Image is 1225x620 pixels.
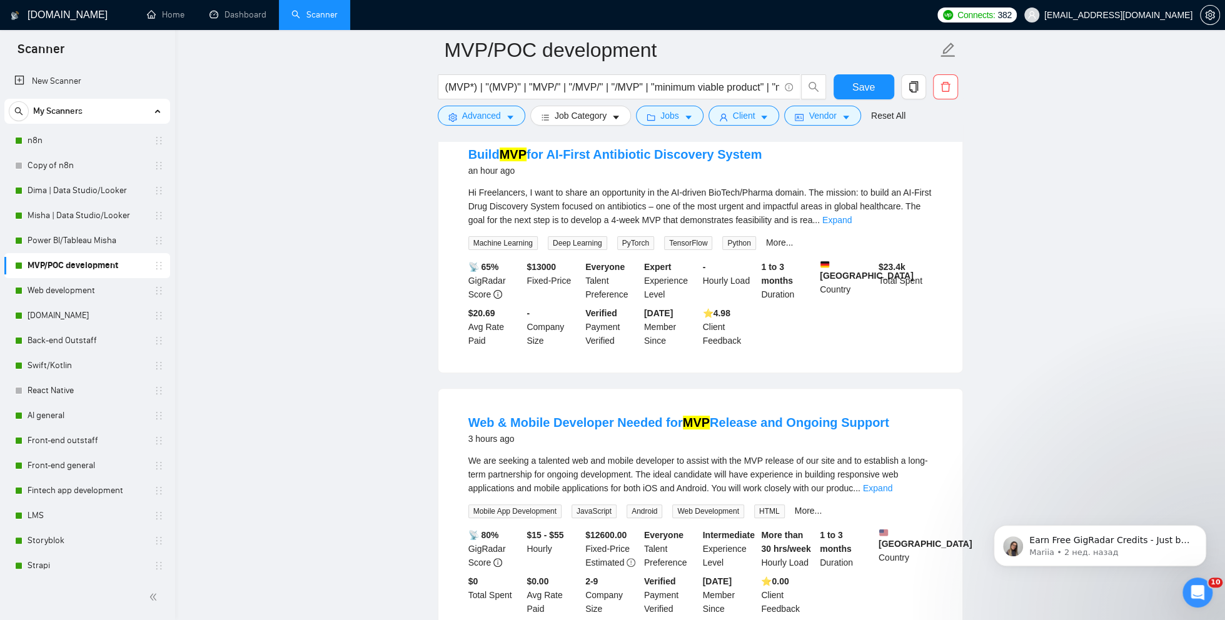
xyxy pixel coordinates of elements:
span: holder [154,386,164,396]
img: 🇺🇸 [879,528,888,537]
div: Fixed-Price [583,528,642,569]
b: $ 12600.00 [585,530,627,540]
span: Connects: [957,8,995,22]
div: Member Since [642,306,700,347]
span: holder [154,436,164,446]
div: Company Size [583,574,642,616]
b: Intermediate [703,530,755,540]
span: search [802,81,825,92]
span: holder [154,536,164,546]
div: Avg Rate Paid [466,306,525,347]
span: holder [154,261,164,271]
a: Reset All [871,109,905,122]
a: Front-end general [28,453,146,478]
button: copy [901,74,926,99]
span: holder [154,136,164,146]
a: Web development [28,278,146,303]
b: Everyone [644,530,683,540]
b: - [703,262,706,272]
span: 10 [1208,577,1222,587]
div: Company Size [524,306,583,347]
span: holder [154,336,164,346]
span: Estimated [585,557,624,567]
div: Country [817,260,876,301]
a: Misha | Data Studio/Looker [28,203,146,228]
button: userClientcaret-down [708,106,780,126]
div: an hour ago [468,163,762,178]
b: Verified [644,576,676,586]
button: search [801,74,826,99]
span: PyTorch [617,236,654,250]
span: setting [1201,10,1219,20]
img: upwork-logo.png [943,10,953,20]
a: Strapi [28,553,146,578]
b: ⭐️ 4.98 [703,308,730,318]
div: Experience Level [642,260,700,301]
div: Payment Verified [583,306,642,347]
span: holder [154,236,164,246]
a: Power BI/Tableau Misha [28,228,146,253]
input: Scanner name... [445,34,937,66]
span: exclamation-circle [627,558,635,567]
div: GigRadar Score [466,528,525,569]
span: We are seeking a talented web and mobile developer to assist with the MVP release of our site and... [468,456,928,493]
span: caret-down [842,112,850,122]
button: setting [1200,5,1220,25]
span: Python [722,236,755,250]
span: Vendor [809,109,836,122]
span: TensorFlow [664,236,712,250]
span: double-left [149,591,161,603]
div: GigRadar Score [466,260,525,301]
div: Hourly [524,528,583,569]
div: 3 hours ago [468,431,889,446]
span: Deep Learning [548,236,607,250]
span: ... [812,215,820,225]
div: Hi Freelancers, I want to share an opportunity in the AI-driven BioTech/Pharma domain. The missio... [468,186,932,227]
div: Experience Level [700,528,759,569]
span: holder [154,461,164,471]
span: HTML [754,504,785,518]
a: Web & Mobile Developer Needed forMVPRelease and Ongoing Support [468,416,889,429]
span: copy [902,81,925,92]
span: Job Category [555,109,607,122]
span: holder [154,511,164,521]
b: $0.00 [527,576,548,586]
a: Expand [863,483,892,493]
mark: MVP [500,147,527,161]
button: delete [933,74,958,99]
div: We are seeking a talented web and mobile developer to assist with the MVP release of our site and... [468,454,932,495]
a: Expand [822,215,852,225]
span: Web Development [672,504,744,518]
div: Total Spent [466,574,525,616]
b: $20.69 [468,308,495,318]
li: New Scanner [4,69,170,94]
button: settingAdvancedcaret-down [438,106,525,126]
span: holder [154,286,164,296]
span: holder [154,486,164,496]
button: idcardVendorcaret-down [784,106,860,126]
span: holder [154,411,164,421]
span: Client [733,109,755,122]
span: caret-down [506,112,515,122]
a: AI general [28,403,146,428]
span: Machine Learning [468,236,538,250]
a: searchScanner [291,9,338,20]
input: Search Freelance Jobs... [445,79,779,95]
span: user [1027,11,1036,19]
b: $ 0 [468,576,478,586]
span: Advanced [462,109,501,122]
a: Copy of n8n [28,153,146,178]
span: delete [934,81,957,92]
button: folderJobscaret-down [636,106,703,126]
span: caret-down [760,112,769,122]
span: Save [852,79,875,95]
span: Mobile App Development [468,504,562,518]
a: homeHome [147,9,184,20]
a: LMS [28,503,146,528]
span: bars [541,112,550,122]
span: caret-down [684,112,693,122]
span: info-circle [785,83,793,91]
span: Scanner [8,40,74,66]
